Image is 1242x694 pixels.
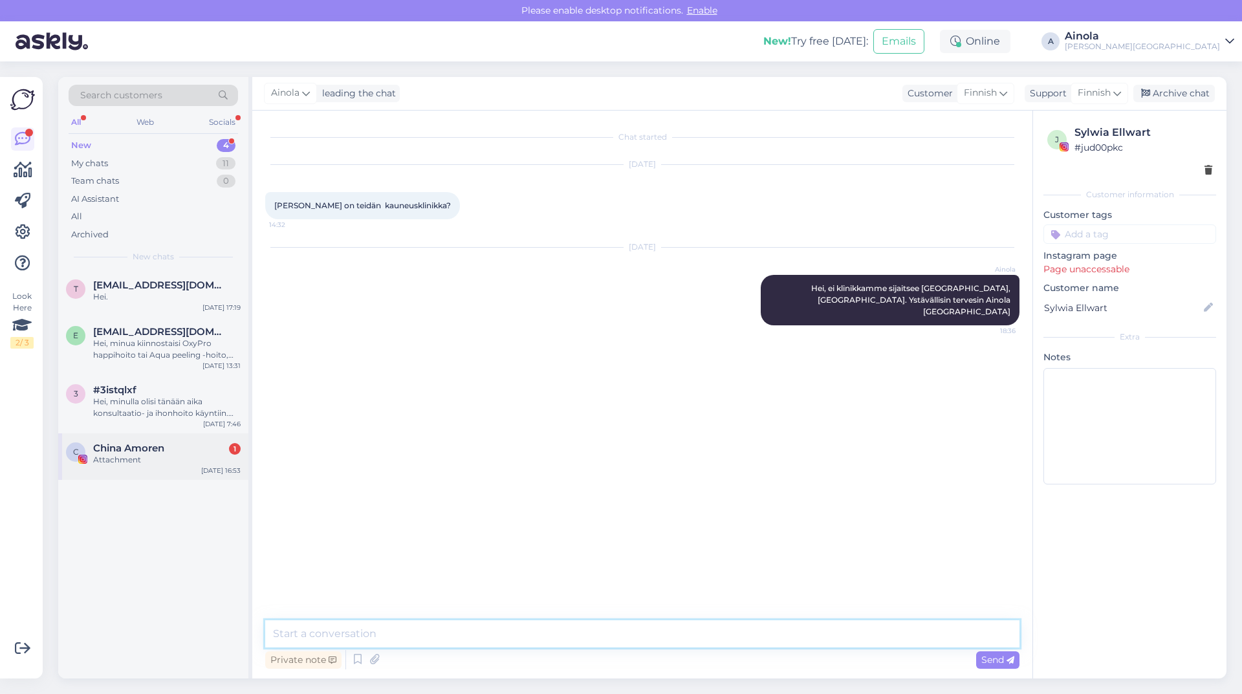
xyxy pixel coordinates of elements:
[981,654,1014,666] span: Send
[202,361,241,371] div: [DATE] 13:31
[873,29,924,54] button: Emails
[217,175,235,188] div: 0
[1041,32,1060,50] div: A
[274,201,451,210] span: [PERSON_NAME] on teidän kauneusklinikka?
[74,389,78,398] span: 3
[133,251,174,263] span: New chats
[1043,263,1216,276] p: Page unaccessable
[93,326,228,338] span: emmabrandstaka@gmail.com
[1043,208,1216,222] p: Customer tags
[1055,135,1059,144] span: j
[93,442,164,454] span: China Amoren
[1043,351,1216,364] p: Notes
[1133,85,1215,102] div: Archive chat
[206,114,238,131] div: Socials
[967,326,1016,336] span: 18:36
[71,157,108,170] div: My chats
[93,291,241,303] div: Hei.
[1044,301,1201,315] input: Add name
[1078,86,1111,100] span: Finnish
[1074,140,1212,155] div: # jud00pkc
[964,86,997,100] span: Finnish
[10,290,34,349] div: Look Here
[265,651,342,669] div: Private note
[93,338,241,361] div: Hei, minua kiinnostaisi OxyPro happihoito tai Aqua peeling -hoito, ovatko ne akneiholle sopivia /...
[265,158,1019,170] div: [DATE]
[73,447,79,457] span: C
[10,87,35,112] img: Askly Logo
[71,175,119,188] div: Team chats
[1074,125,1212,140] div: Sylwia Ellwart
[1043,281,1216,295] p: Customer name
[1065,31,1234,52] a: Ainola[PERSON_NAME][GEOGRAPHIC_DATA]
[763,34,868,49] div: Try free [DATE]:
[201,466,241,475] div: [DATE] 16:53
[1025,87,1067,100] div: Support
[134,114,157,131] div: Web
[1043,224,1216,244] input: Add a tag
[902,87,953,100] div: Customer
[317,87,396,100] div: leading the chat
[1043,249,1216,263] p: Instagram page
[217,139,235,152] div: 4
[940,30,1010,53] div: Online
[93,396,241,419] div: Hei, minulla olisi tänään aika konsultaatio- ja ihonhoito käyntiin. Olen kuumeessa, miten saan yh...
[265,131,1019,143] div: Chat started
[93,384,136,396] span: #3istqlxf
[93,279,228,291] span: tianmiao912@hotmail.com
[216,157,235,170] div: 11
[265,241,1019,253] div: [DATE]
[269,220,318,230] span: 14:32
[1065,31,1220,41] div: Ainola
[229,443,241,455] div: 1
[1065,41,1220,52] div: [PERSON_NAME][GEOGRAPHIC_DATA]
[69,114,83,131] div: All
[71,228,109,241] div: Archived
[93,454,241,466] div: Attachment
[683,5,721,16] span: Enable
[271,86,300,100] span: Ainola
[1043,189,1216,201] div: Customer information
[71,210,82,223] div: All
[203,419,241,429] div: [DATE] 7:46
[811,283,1012,316] span: Hei, ei klinikkamme sijaitsee [GEOGRAPHIC_DATA], [GEOGRAPHIC_DATA]. Ystävällisin tervesin Ainola ...
[202,303,241,312] div: [DATE] 17:19
[71,139,91,152] div: New
[80,89,162,102] span: Search customers
[73,331,78,340] span: e
[71,193,119,206] div: AI Assistant
[967,265,1016,274] span: Ainola
[763,35,791,47] b: New!
[10,337,34,349] div: 2 / 3
[74,284,78,294] span: t
[1043,331,1216,343] div: Extra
